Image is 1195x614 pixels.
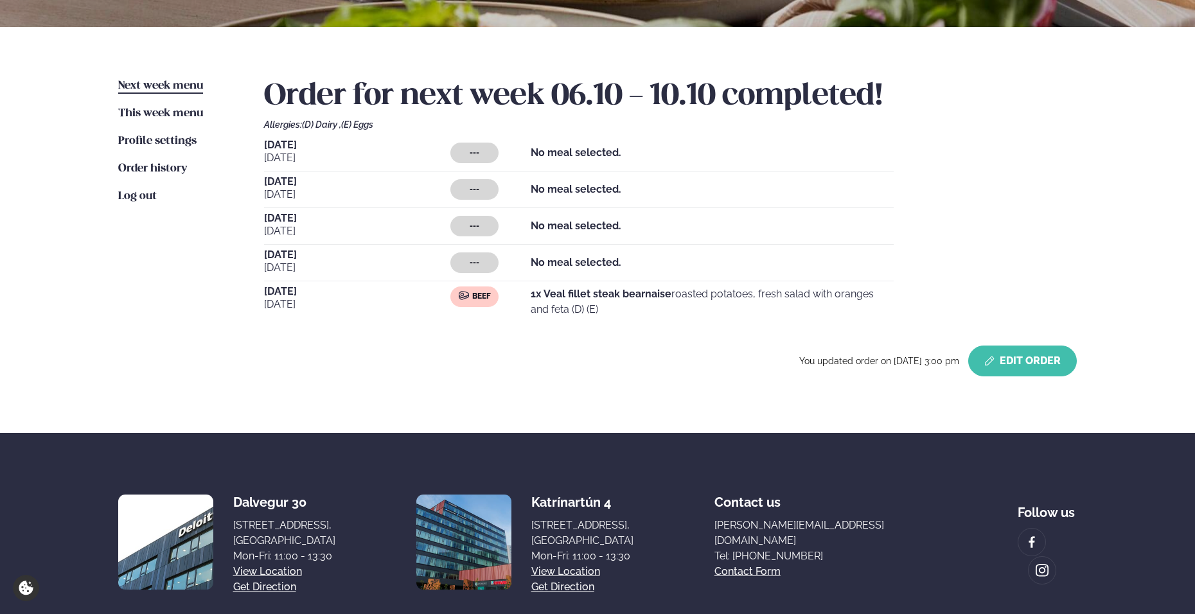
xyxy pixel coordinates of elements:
[233,548,335,564] div: Mon-Fri: 11:00 - 13:30
[531,548,633,564] div: Mon-Fri: 11:00 - 13:30
[233,518,335,548] div: [STREET_ADDRESS], [GEOGRAPHIC_DATA]
[118,189,157,204] a: Log out
[13,575,39,601] a: Cookie settings
[264,250,451,260] span: [DATE]
[470,258,479,268] span: ---
[531,518,633,548] div: [STREET_ADDRESS], [GEOGRAPHIC_DATA]
[714,548,937,564] a: Tel: [PHONE_NUMBER]
[531,256,621,268] strong: No meal selected.
[264,177,451,187] span: [DATE]
[470,148,479,158] span: ---
[531,495,633,510] div: Katrínartún 4
[264,224,451,239] span: [DATE]
[118,161,187,177] a: Order history
[118,134,197,149] a: Profile settings
[118,191,157,202] span: Log out
[264,119,1077,130] div: Allergies:
[714,484,781,510] span: Contact us
[341,119,373,130] span: (E) Eggs
[531,564,600,579] a: View location
[264,286,451,297] span: [DATE]
[118,80,203,91] span: Next week menu
[531,146,621,159] strong: No meal selected.
[233,495,335,510] div: Dalvegur 30
[531,220,621,232] strong: No meal selected.
[264,213,451,224] span: [DATE]
[1018,529,1045,556] a: image alt
[233,564,302,579] a: View location
[264,140,451,150] span: [DATE]
[264,150,451,166] span: [DATE]
[264,260,451,276] span: [DATE]
[1025,535,1039,550] img: image alt
[1018,495,1077,520] div: Follow us
[118,495,213,590] img: image alt
[1035,563,1049,578] img: image alt
[416,495,511,590] img: image alt
[714,518,937,548] a: [PERSON_NAME][EMAIL_ADDRESS][DOMAIN_NAME]
[118,163,187,174] span: Order history
[264,78,1077,114] h2: Order for next week 06.10 - 10.10 completed!
[799,356,963,366] span: You updated order on [DATE] 3:00 pm
[233,579,296,595] a: Get direction
[264,187,451,202] span: [DATE]
[118,78,203,94] a: Next week menu
[531,183,621,195] strong: No meal selected.
[459,290,469,301] img: beef.svg
[472,292,491,302] span: Beef
[531,579,594,595] a: Get direction
[714,564,781,579] a: Contact form
[1029,557,1056,584] a: image alt
[264,297,451,312] span: [DATE]
[531,286,893,317] p: roasted potatoes, fresh salad with oranges and feta (D) (E)
[118,106,203,121] a: This week menu
[470,184,479,195] span: ---
[302,119,341,130] span: (D) Dairy ,
[118,108,203,119] span: This week menu
[968,346,1077,376] button: Edit Order
[531,288,671,300] strong: 1x Veal fillet steak bearnaise
[118,136,197,146] span: Profile settings
[470,221,479,231] span: ---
